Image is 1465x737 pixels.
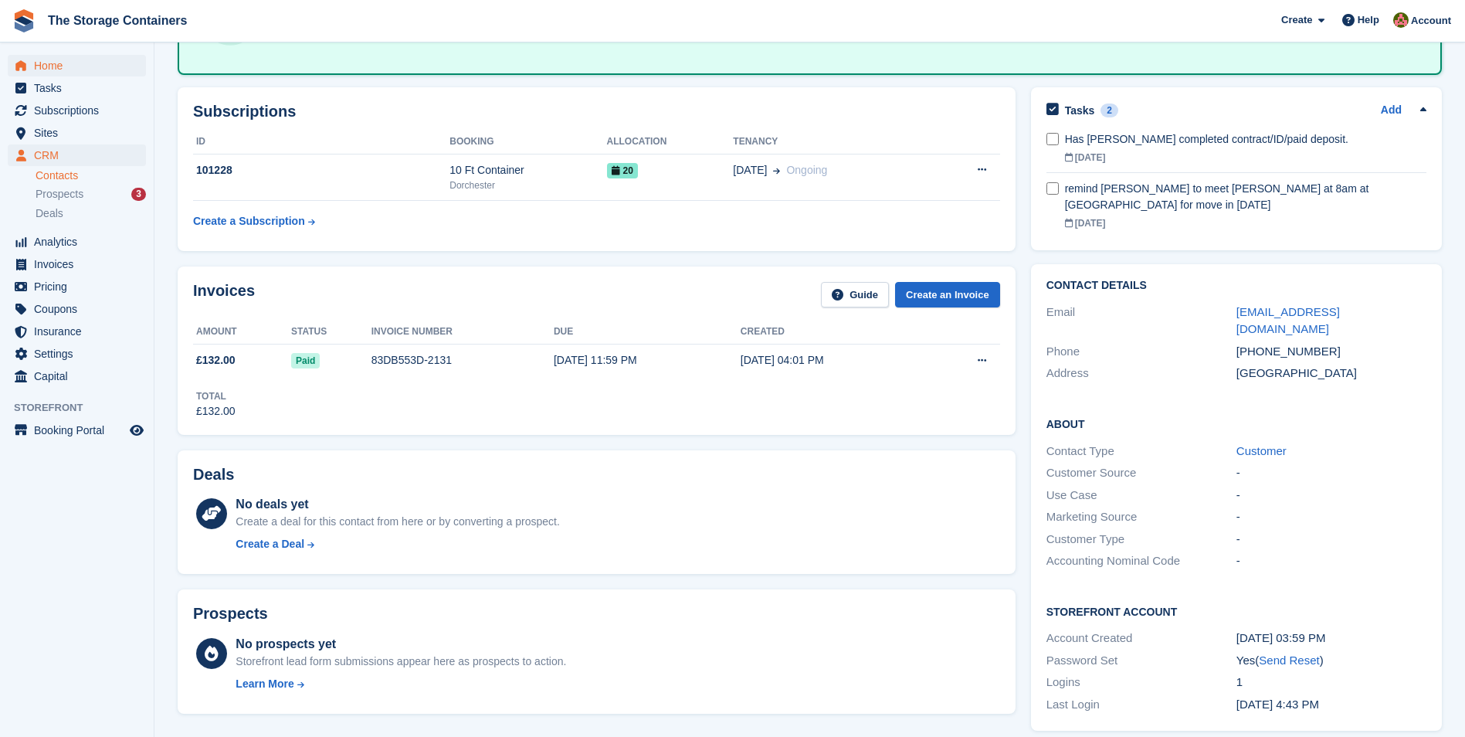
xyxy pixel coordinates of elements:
[36,168,146,183] a: Contacts
[449,178,606,192] div: Dorchester
[1046,652,1236,670] div: Password Set
[1046,696,1236,714] div: Last Login
[291,320,371,345] th: Status
[1381,102,1402,120] a: Add
[34,144,127,166] span: CRM
[196,352,236,368] span: £132.00
[193,103,1000,121] h2: Subscriptions
[8,253,146,275] a: menu
[1046,443,1236,460] div: Contact Type
[236,676,293,692] div: Learn More
[127,421,146,440] a: Preview store
[1046,464,1236,482] div: Customer Source
[1236,444,1287,457] a: Customer
[236,536,304,552] div: Create a Deal
[236,654,566,670] div: Storefront lead form submissions appear here as prospects to action.
[1065,151,1426,165] div: [DATE]
[1236,487,1426,504] div: -
[36,187,83,202] span: Prospects
[786,164,827,176] span: Ongoing
[1046,603,1426,619] h2: Storefront Account
[1236,464,1426,482] div: -
[34,276,127,297] span: Pricing
[1065,216,1426,230] div: [DATE]
[1236,365,1426,382] div: [GEOGRAPHIC_DATA]
[1236,674,1426,691] div: 1
[1255,654,1323,667] span: ( )
[8,321,146,342] a: menu
[193,213,305,229] div: Create a Subscription
[196,403,236,419] div: £132.00
[371,352,554,368] div: 83DB553D-2131
[1236,305,1340,336] a: [EMAIL_ADDRESS][DOMAIN_NAME]
[196,389,236,403] div: Total
[741,320,927,345] th: Created
[1236,698,1319,711] time: 2025-08-12 15:43:53 UTC
[1065,173,1426,238] a: remind [PERSON_NAME] to meet [PERSON_NAME] at 8am at [GEOGRAPHIC_DATA] for move in [DATE] [DATE]
[1411,13,1451,29] span: Account
[1236,552,1426,570] div: -
[1065,124,1426,172] a: Has [PERSON_NAME] completed contract/ID/paid deposit. [DATE]
[12,9,36,32] img: stora-icon-8386f47178a22dfd0bd8f6a31ec36ba5ce8667c1dd55bd0f319d3a0aa187defe.svg
[8,276,146,297] a: menu
[449,130,606,155] th: Booking
[131,188,146,201] div: 3
[1046,674,1236,691] div: Logins
[34,55,127,76] span: Home
[554,320,741,345] th: Due
[8,365,146,387] a: menu
[8,77,146,99] a: menu
[1046,552,1236,570] div: Accounting Nominal Code
[8,144,146,166] a: menu
[193,466,234,484] h2: Deals
[236,514,559,530] div: Create a deal for this contact from here or by converting a prospect.
[36,206,63,221] span: Deals
[1046,508,1236,526] div: Marketing Source
[42,8,193,33] a: The Storage Containers
[193,207,315,236] a: Create a Subscription
[8,122,146,144] a: menu
[1046,280,1426,292] h2: Contact Details
[34,419,127,441] span: Booking Portal
[1046,304,1236,338] div: Email
[554,352,741,368] div: [DATE] 11:59 PM
[34,321,127,342] span: Insurance
[34,343,127,365] span: Settings
[1236,630,1426,647] div: [DATE] 03:59 PM
[34,253,127,275] span: Invoices
[1046,487,1236,504] div: Use Case
[1236,343,1426,361] div: [PHONE_NUMBER]
[34,231,127,253] span: Analytics
[1281,12,1312,28] span: Create
[34,365,127,387] span: Capital
[1393,12,1409,28] img: Kirsty Simpson
[1236,652,1426,670] div: Yes
[8,55,146,76] a: menu
[14,400,154,416] span: Storefront
[895,282,1000,307] a: Create an Invoice
[1046,630,1236,647] div: Account Created
[1065,181,1426,213] div: remind [PERSON_NAME] to meet [PERSON_NAME] at 8am at [GEOGRAPHIC_DATA] for move in [DATE]
[291,353,320,368] span: Paid
[741,352,927,368] div: [DATE] 04:01 PM
[371,320,554,345] th: Invoice number
[8,298,146,320] a: menu
[236,676,566,692] a: Learn More
[36,205,146,222] a: Deals
[236,536,559,552] a: Create a Deal
[1236,508,1426,526] div: -
[193,605,268,623] h2: Prospects
[193,282,255,307] h2: Invoices
[1100,104,1118,117] div: 2
[1065,131,1426,148] div: Has [PERSON_NAME] completed contract/ID/paid deposit.
[1046,343,1236,361] div: Phone
[193,162,449,178] div: 101228
[733,130,931,155] th: Tenancy
[8,231,146,253] a: menu
[34,77,127,99] span: Tasks
[34,122,127,144] span: Sites
[1046,416,1426,431] h2: About
[34,298,127,320] span: Coupons
[8,343,146,365] a: menu
[733,162,767,178] span: [DATE]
